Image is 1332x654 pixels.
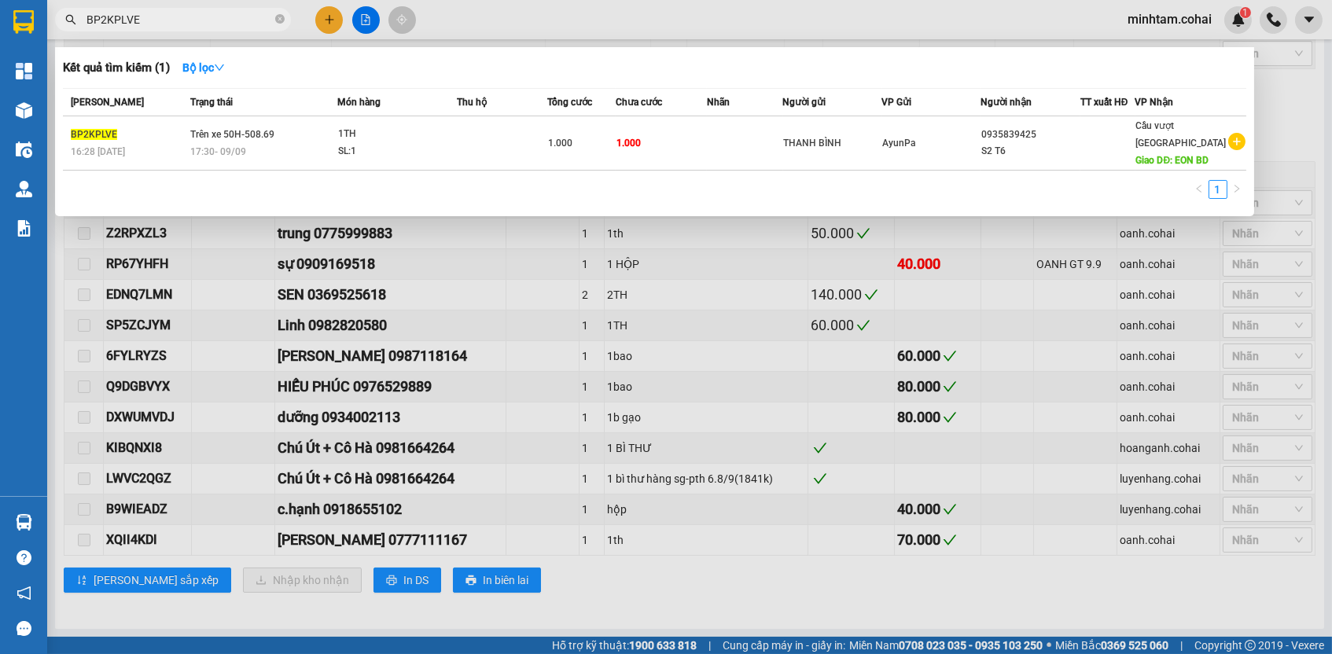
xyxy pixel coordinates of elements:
[1209,180,1227,199] li: 1
[881,97,911,108] span: VP Gửi
[71,97,144,108] span: [PERSON_NAME]
[1227,180,1246,199] button: right
[1080,97,1128,108] span: TT xuất HĐ
[981,143,1080,160] div: S2 T6
[548,138,572,149] span: 1.000
[1228,133,1246,150] span: plus-circle
[275,14,285,24] span: close-circle
[1136,120,1227,149] span: Cầu vượt [GEOGRAPHIC_DATA]
[16,220,32,237] img: solution-icon
[783,97,826,108] span: Người gửi
[214,62,225,73] span: down
[17,550,31,565] span: question-circle
[338,143,456,160] div: SL: 1
[16,181,32,197] img: warehouse-icon
[190,97,233,108] span: Trạng thái
[981,127,1080,143] div: 0935839425
[1232,184,1242,193] span: right
[981,97,1032,108] span: Người nhận
[170,55,237,80] button: Bộ lọcdown
[65,14,76,25] span: search
[17,621,31,636] span: message
[1209,181,1227,198] a: 1
[16,102,32,119] img: warehouse-icon
[182,61,225,74] strong: Bộ lọc
[337,97,381,108] span: Món hàng
[1227,180,1246,199] li: Next Page
[784,135,881,152] div: THANH BÌNH
[1136,155,1209,166] span: Giao DĐ: EON BD
[71,129,117,140] span: BP2KPLVE
[457,97,487,108] span: Thu hộ
[86,11,272,28] input: Tìm tên, số ĐT hoặc mã đơn
[16,63,32,79] img: dashboard-icon
[17,586,31,601] span: notification
[190,146,246,157] span: 17:30 - 09/09
[275,13,285,28] span: close-circle
[1190,180,1209,199] li: Previous Page
[547,97,592,108] span: Tổng cước
[13,10,34,34] img: logo-vxr
[1135,97,1174,108] span: VP Nhận
[616,138,641,149] span: 1.000
[71,146,125,157] span: 16:28 [DATE]
[16,514,32,531] img: warehouse-icon
[707,97,730,108] span: Nhãn
[63,60,170,76] h3: Kết quả tìm kiếm ( 1 )
[16,141,32,158] img: warehouse-icon
[338,126,456,143] div: 1TH
[1194,184,1204,193] span: left
[1190,180,1209,199] button: left
[616,97,662,108] span: Chưa cước
[882,138,915,149] span: AyunPa
[190,129,274,140] span: Trên xe 50H-508.69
